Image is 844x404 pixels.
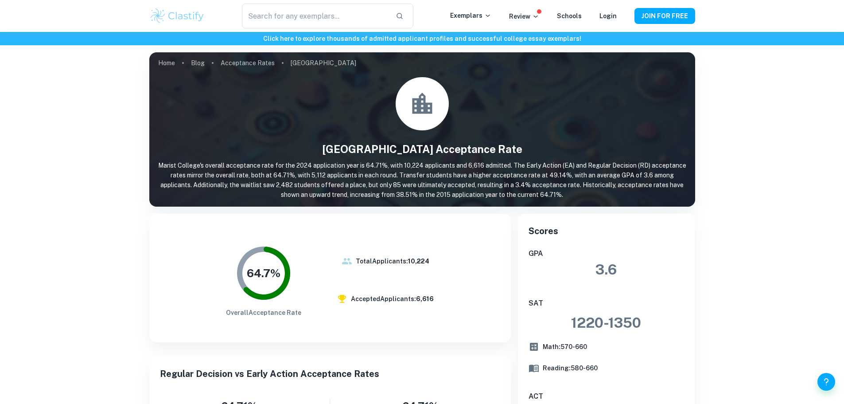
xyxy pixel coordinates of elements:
h1: [GEOGRAPHIC_DATA] Acceptance Rate [149,141,695,157]
a: Schools [557,12,582,20]
h6: SAT [529,298,685,309]
h6: Reading: 580 - 660 [543,363,598,373]
input: Search for any exemplars... [242,4,388,28]
p: Exemplars [450,11,491,20]
h6: Overall Acceptance Rate [226,308,301,318]
b: 6,616 [416,295,434,302]
h5: Regular Decision vs Early Action Acceptance Rates [160,367,500,380]
tspan: 64.7% [247,267,280,280]
b: 10,224 [408,258,429,265]
h6: GPA [529,248,685,259]
h6: ACT [529,391,685,402]
a: Home [158,57,175,69]
h5: Scores [529,224,685,238]
a: Login [599,12,617,20]
button: JOIN FOR FREE [634,8,695,24]
p: Marist College's overall acceptance rate for the 2024 application year is 64.71%, with 10,224 app... [149,161,695,200]
a: Acceptance Rates [221,57,275,69]
a: Blog [191,57,205,69]
h3: 1220 - 1350 [529,312,685,333]
h6: Click here to explore thousands of admitted applicant profiles and successful college essay exemp... [2,34,842,43]
img: Clastify logo [149,7,206,25]
h3: 3.6 [529,259,685,280]
button: Help and Feedback [817,373,835,391]
h6: Total Applicants: [356,256,429,266]
h6: Accepted Applicants: [351,294,434,304]
p: Review [509,12,539,21]
h6: Math: 570 - 660 [543,342,587,352]
p: [GEOGRAPHIC_DATA] [291,58,356,68]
